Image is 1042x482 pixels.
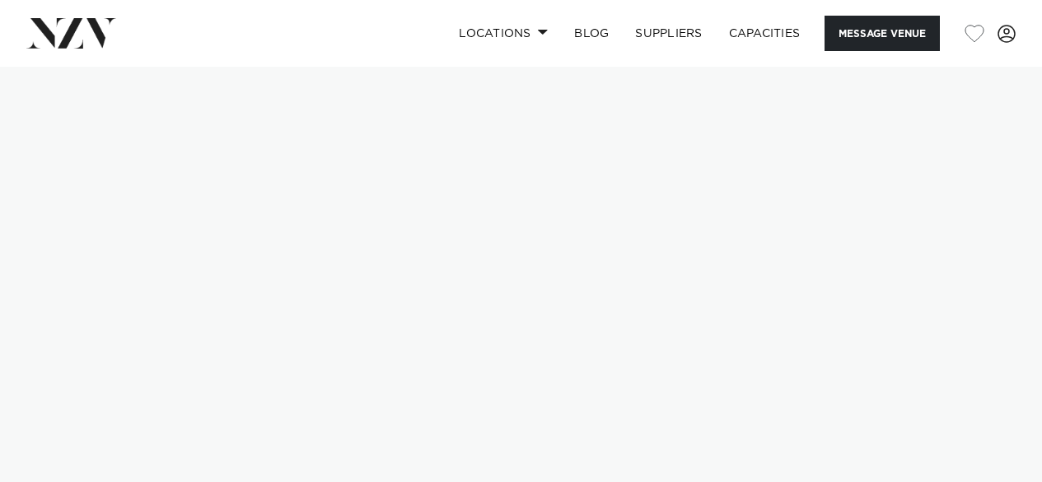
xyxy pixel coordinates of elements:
[825,16,940,51] button: Message Venue
[716,16,814,51] a: Capacities
[622,16,715,51] a: SUPPLIERS
[26,18,116,48] img: nzv-logo.png
[561,16,622,51] a: BLOG
[446,16,561,51] a: Locations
